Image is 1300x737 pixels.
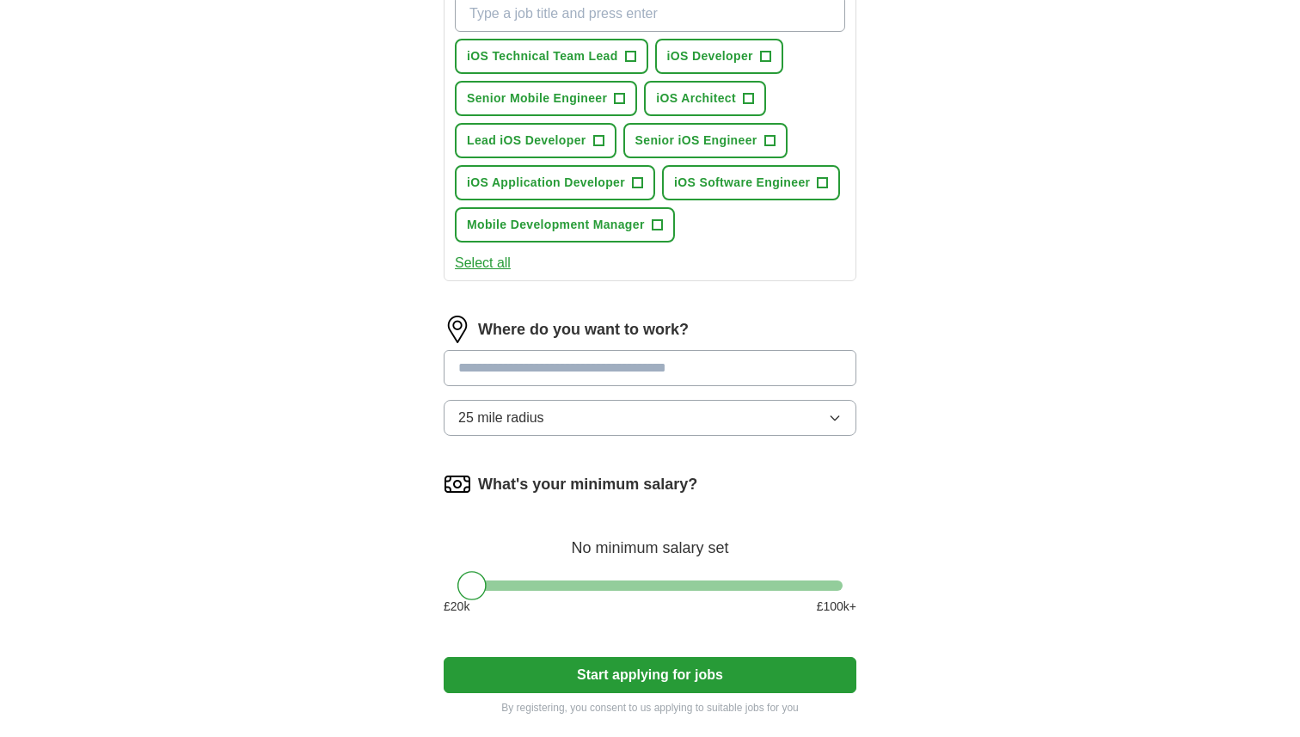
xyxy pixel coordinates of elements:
span: Senior Mobile Engineer [467,89,607,107]
button: iOS Architect [644,81,766,116]
button: iOS Developer [655,39,783,74]
label: Where do you want to work? [478,318,689,341]
img: salary.png [444,470,471,498]
span: £ 100 k+ [817,598,856,616]
button: Select all [455,253,511,273]
button: Lead iOS Developer [455,123,616,158]
button: 25 mile radius [444,400,856,436]
label: What's your minimum salary? [478,473,697,496]
button: iOS Technical Team Lead [455,39,648,74]
button: Senior iOS Engineer [623,123,788,158]
span: iOS Software Engineer [674,174,810,192]
span: iOS Developer [667,47,753,65]
span: 25 mile radius [458,408,544,428]
p: By registering, you consent to us applying to suitable jobs for you [444,700,856,716]
button: iOS Application Developer [455,165,655,200]
button: Senior Mobile Engineer [455,81,637,116]
span: iOS Application Developer [467,174,625,192]
button: Start applying for jobs [444,657,856,693]
span: iOS Technical Team Lead [467,47,618,65]
span: Lead iOS Developer [467,132,586,150]
button: Mobile Development Manager [455,207,675,243]
span: £ 20 k [444,598,469,616]
span: iOS Architect [656,89,736,107]
button: iOS Software Engineer [662,165,840,200]
span: Senior iOS Engineer [635,132,757,150]
span: Mobile Development Manager [467,216,645,234]
div: No minimum salary set [444,519,856,560]
img: location.png [444,316,471,343]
